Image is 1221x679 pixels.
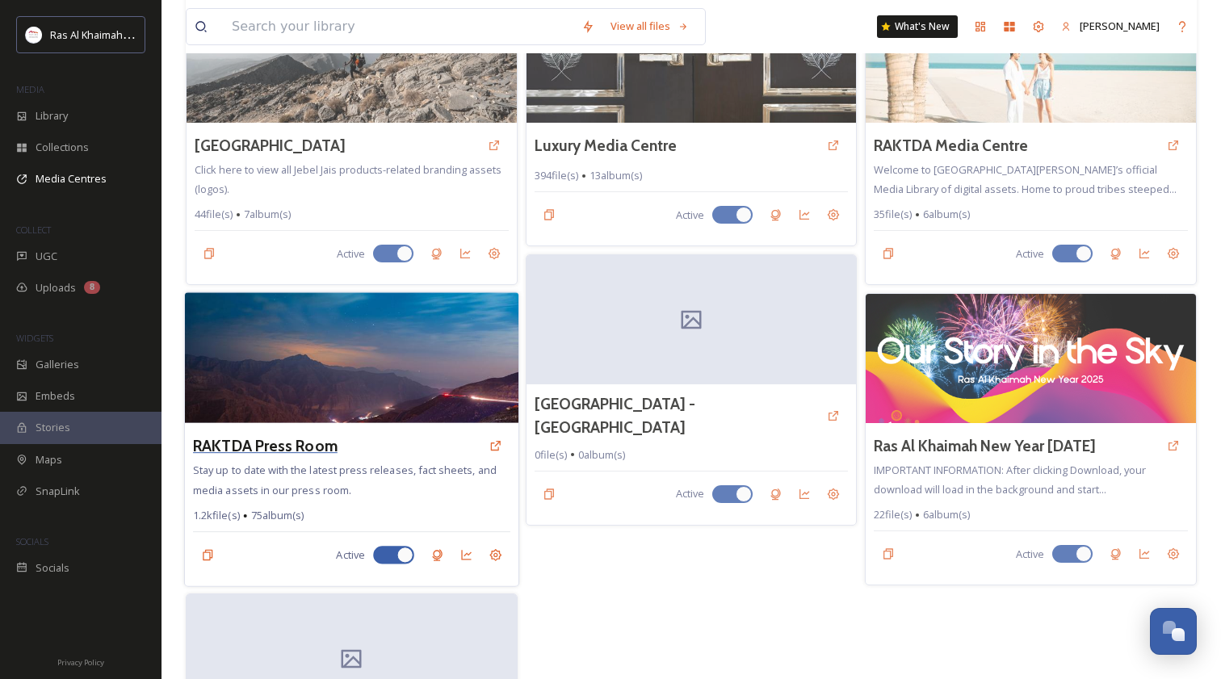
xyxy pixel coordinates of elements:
a: What's New [877,15,958,38]
a: RAKTDA Press Room [193,434,338,458]
span: Active [337,246,365,262]
span: Collections [36,140,89,155]
button: Open Chat [1150,608,1197,655]
span: SOCIALS [16,535,48,547]
span: 35 file(s) [874,207,912,222]
img: 06463677-c337-4b7d-8220-caadadcdc2f3.jpg [866,294,1196,423]
span: Active [1016,547,1044,562]
span: Active [676,486,704,501]
img: Logo_RAKTDA_RGB-01.png [26,27,42,43]
span: Stay up to date with the latest press releases, fact sheets, and media assets in our press room. [193,463,497,497]
span: Active [676,207,704,223]
span: Active [336,547,364,563]
span: 394 file(s) [535,168,578,183]
span: [PERSON_NAME] [1080,19,1160,33]
span: Embeds [36,388,75,404]
a: [GEOGRAPHIC_DATA] - [GEOGRAPHIC_DATA] [535,392,820,439]
span: Galleries [36,357,79,372]
span: 7 album(s) [244,207,291,222]
span: Maps [36,452,62,467]
span: 0 file(s) [535,447,567,463]
span: Welcome to [GEOGRAPHIC_DATA][PERSON_NAME]’s official Media Library of digital assets. Home to pro... [874,162,1177,196]
span: Media Centres [36,171,107,187]
span: UGC [36,249,57,264]
img: d8c47eef-b660-4f9c-bffc-a14ec51d2a49.jpg [185,292,518,423]
a: RAKTDA Media Centre [874,134,1028,157]
span: 6 album(s) [923,507,970,522]
span: Active [1016,246,1044,262]
span: WIDGETS [16,332,53,344]
span: IMPORTANT INFORMATION: After clicking Download, your download will load in the background and sta... [874,463,1146,497]
span: MEDIA [16,83,44,95]
span: 44 file(s) [195,207,233,222]
a: View all files [602,10,697,42]
input: Search your library [224,9,573,44]
a: [PERSON_NAME] [1053,10,1168,42]
a: [GEOGRAPHIC_DATA] [195,134,346,157]
span: Click here to view all Jebel Jais products-related branding assets (logos). [195,162,501,196]
span: Socials [36,560,69,576]
div: 8 [84,281,100,294]
span: 6 album(s) [923,207,970,222]
span: SnapLink [36,484,80,499]
span: 22 file(s) [874,507,912,522]
span: 1.2k file(s) [193,508,240,523]
span: Privacy Policy [57,657,104,668]
a: Privacy Policy [57,652,104,671]
span: 75 album(s) [251,508,304,523]
span: Uploads [36,280,76,295]
span: 0 album(s) [578,447,625,463]
span: Stories [36,420,70,435]
a: Ras Al Khaimah New Year [DATE] [874,434,1096,458]
span: 13 album(s) [590,168,642,183]
a: Luxury Media Centre [535,134,677,157]
span: Ras Al Khaimah Tourism Development Authority [50,27,279,42]
span: COLLECT [16,224,51,236]
span: Library [36,108,68,124]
